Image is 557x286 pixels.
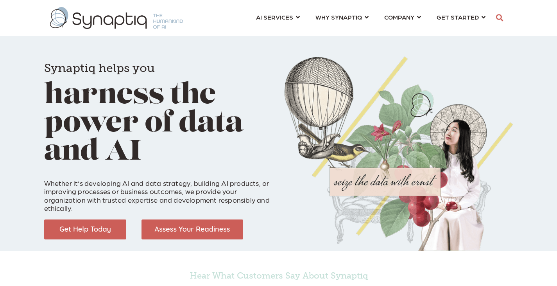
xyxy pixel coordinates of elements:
[315,12,362,22] span: WHY SYNAPTIQ
[141,219,243,239] img: Assess Your Readiness
[50,7,183,29] img: synaptiq logo-1
[285,56,513,251] img: Collage of girl, balloon, bird, and butterfly, with seize the data with ernst text
[68,271,490,281] h5: Hear What Customers Say About Synaptiq
[248,4,493,32] nav: menu
[437,12,479,22] span: GET STARTED
[44,51,273,167] h1: harness the power of data and AI
[256,12,293,22] span: AI SERVICES
[44,61,155,75] span: Synaptiq helps you
[256,10,300,24] a: AI SERVICES
[44,219,126,239] img: Get Help Today
[437,10,485,24] a: GET STARTED
[315,10,369,24] a: WHY SYNAPTIQ
[44,170,273,212] p: Whether it’s developing AI and data strategy, building AI products, or improving processes or bus...
[384,12,414,22] span: COMPANY
[384,10,421,24] a: COMPANY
